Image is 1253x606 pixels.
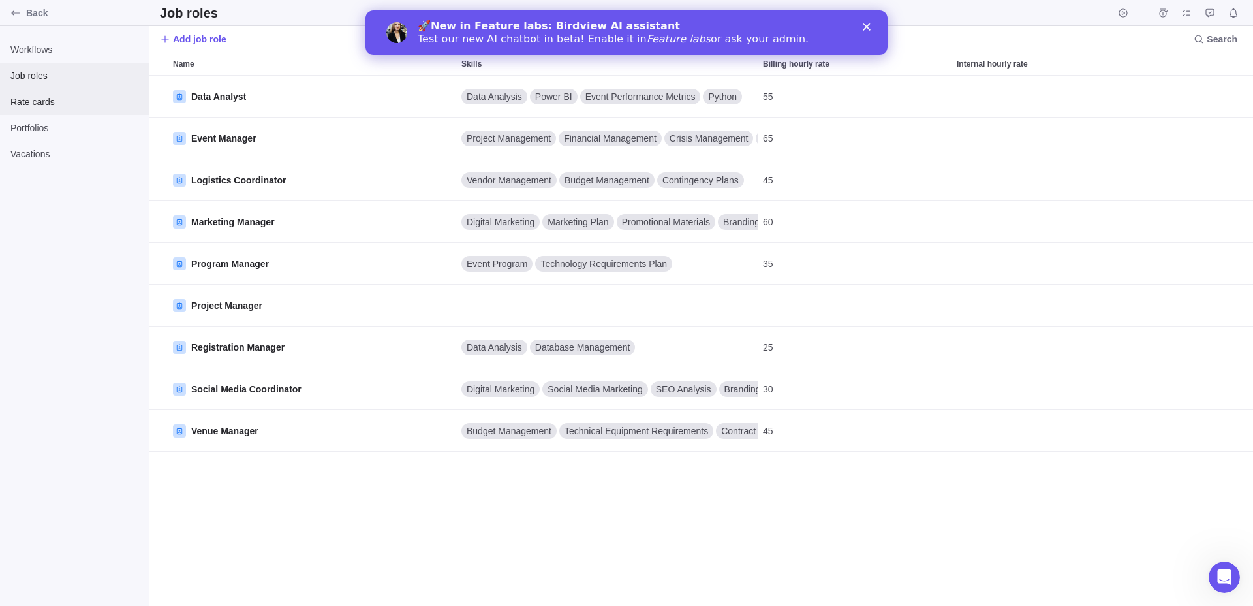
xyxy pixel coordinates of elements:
[456,201,758,242] div: Digital Marketing, Marketing Plan, Promotional Materials, Branding Strategy
[758,368,951,409] div: 30
[467,341,522,354] span: Data Analysis
[1201,10,1219,20] a: Approval requests
[763,57,829,71] span: Billing hourly rate
[565,424,708,438] span: Technical Equipment Requirements
[724,383,761,396] span: Branding
[191,341,285,354] span: Registration Manager
[564,132,657,145] span: Financial Management
[191,215,275,229] span: Marketing Manager
[758,76,951,118] div: Billing hourly rate
[467,257,527,270] span: Event Program
[1207,33,1237,46] span: Search
[467,215,534,229] span: Digital Marketing
[191,299,262,312] span: Project Manager
[957,57,1028,71] span: Internal hourly rate
[456,368,758,409] div: Digital Marketing, Social Media Marketing, SEO Analysis, Branding, Content Creation
[10,121,138,135] span: Portfolios
[951,243,1145,285] div: Internal hourly rate
[763,341,773,354] span: 25
[758,159,951,200] div: 45
[763,257,773,270] span: 35
[456,118,758,159] div: Skills
[1201,4,1219,22] span: Approval requests
[548,383,643,396] span: Social Media Marketing
[1154,4,1172,22] span: Time logs
[565,174,649,187] span: Budget Management
[456,243,758,284] div: Event Program, Technology Requirements Plan
[758,159,951,201] div: Billing hourly rate
[758,76,951,117] div: 55
[951,159,1145,201] div: Internal hourly rate
[763,90,773,103] span: 55
[763,132,773,145] span: 65
[1224,10,1243,20] a: Notifications
[758,201,951,242] div: 60
[456,410,758,451] div: Budget Management, Technical Equipment Requirements, Contract Negotiation
[656,383,711,396] span: SEO Analysis
[1188,30,1243,48] span: Search
[721,424,805,438] span: Contract Negotiation
[173,33,226,46] span: Add job role
[1154,10,1172,20] a: Time logs
[951,76,1145,118] div: Internal hourly rate
[191,383,302,396] span: Social Media Coordinator
[758,410,951,452] div: Billing hourly rate
[758,243,951,284] div: 35
[456,76,758,118] div: Skills
[758,118,951,159] div: 65
[456,201,758,243] div: Skills
[951,410,1145,452] div: Internal hourly rate
[763,383,773,396] span: 30
[168,159,456,201] div: Name
[585,90,696,103] span: Event Performance Metrics
[10,148,138,161] span: Vacations
[456,327,758,368] div: Data Analysis, Database Management
[1177,10,1196,20] a: My assignments
[168,243,456,285] div: Name
[758,285,951,327] div: Billing hourly rate
[758,201,951,243] div: Billing hourly rate
[467,90,522,103] span: Data Analysis
[758,327,951,368] div: 25
[951,285,1145,327] div: Internal hourly rate
[456,159,758,200] div: Vendor Management, Budget Management, Contingency Plans
[951,201,1145,243] div: Internal hourly rate
[168,327,456,368] div: Name
[467,383,534,396] span: Digital Marketing
[456,410,758,452] div: Skills
[456,285,758,327] div: Skills
[456,52,758,75] div: Skills
[1177,4,1196,22] span: My assignments
[758,327,951,368] div: Billing hourly rate
[763,424,773,438] span: 45
[10,95,138,108] span: Rate cards
[758,368,951,410] div: Billing hourly rate
[168,410,456,452] div: Name
[535,341,630,354] span: Database Management
[160,4,218,22] h2: Job roles
[662,174,739,187] span: Contingency Plans
[149,76,1253,606] div: grid
[1209,562,1240,593] iframe: Intercom live chat
[540,257,667,270] span: Technology Requirements Plan
[191,257,269,270] span: Program Manager
[1114,4,1132,22] span: Start timer
[1224,4,1243,22] span: Notifications
[168,368,456,410] div: Name
[456,368,758,410] div: Skills
[467,174,551,187] span: Vendor Management
[168,52,456,75] div: Name
[951,118,1145,159] div: Internal hourly rate
[191,132,256,145] span: Event Manager
[548,215,608,229] span: Marketing Plan
[763,174,773,187] span: 45
[168,76,456,118] div: Name
[365,10,888,55] iframe: Intercom live chat banner
[622,215,710,229] span: Promotional Materials
[191,90,246,103] span: Data Analyst
[708,90,737,103] span: Python
[758,118,951,159] div: Billing hourly rate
